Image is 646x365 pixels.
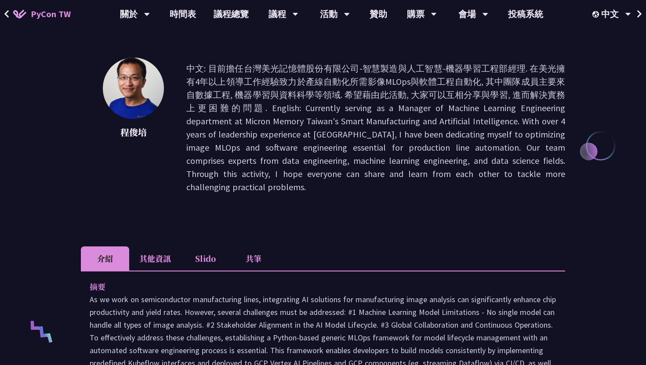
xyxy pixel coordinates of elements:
li: 其他資訊 [129,246,181,271]
img: 程俊培 [103,58,164,119]
li: 共筆 [229,246,278,271]
p: 程俊培 [103,126,164,139]
p: 中文: 目前擔任台灣美光記憶體股份有限公司-智慧製造與人工智慧-機器學習工程部經理. 在美光擁有4年以上領導工作經驗致力於產線自動化所需影像MLOps與軟體工程自動化, 其中團隊成員主要來自數據... [186,62,565,194]
a: PyCon TW [4,3,80,25]
span: PyCon TW [31,7,71,21]
img: Home icon of PyCon TW 2025 [13,10,26,18]
li: 介紹 [81,246,129,271]
p: 摘要 [90,280,539,293]
li: Slido [181,246,229,271]
img: Locale Icon [592,11,601,18]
